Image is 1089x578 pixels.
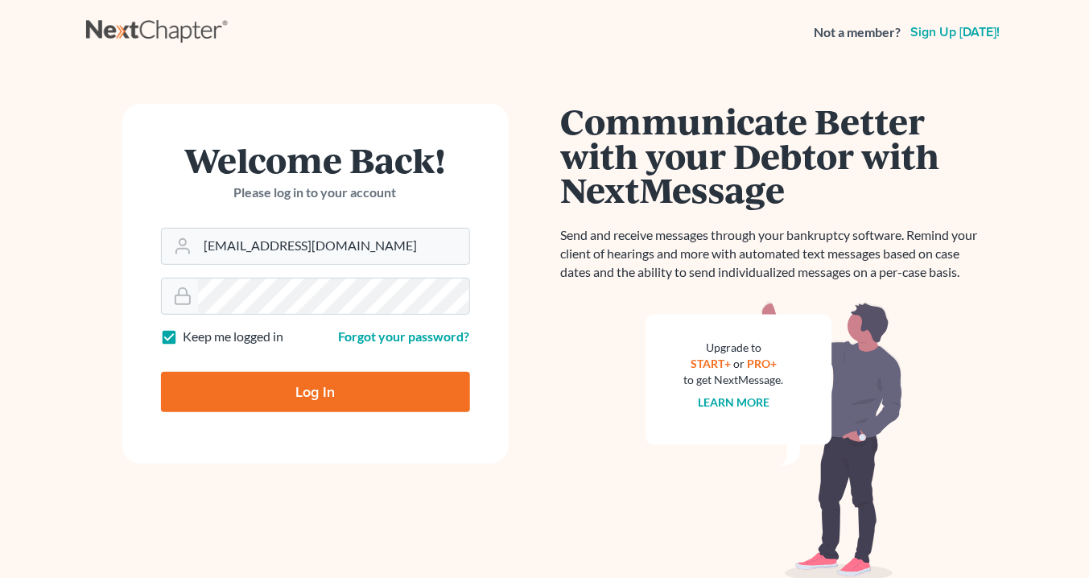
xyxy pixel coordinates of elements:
div: to get NextMessage. [684,372,784,388]
a: Forgot your password? [339,328,470,344]
h1: Welcome Back! [161,142,470,177]
input: Log In [161,372,470,412]
a: Sign up [DATE]! [908,26,1004,39]
span: or [733,357,745,370]
p: Send and receive messages through your bankruptcy software. Remind your client of hearings and mo... [561,226,988,282]
a: PRO+ [747,357,777,370]
a: START+ [691,357,731,370]
strong: Not a member? [815,23,901,42]
h1: Communicate Better with your Debtor with NextMessage [561,104,988,207]
div: Upgrade to [684,340,784,356]
a: Learn more [698,395,769,409]
p: Please log in to your account [161,184,470,202]
label: Keep me logged in [184,328,284,346]
input: Email Address [198,229,469,264]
